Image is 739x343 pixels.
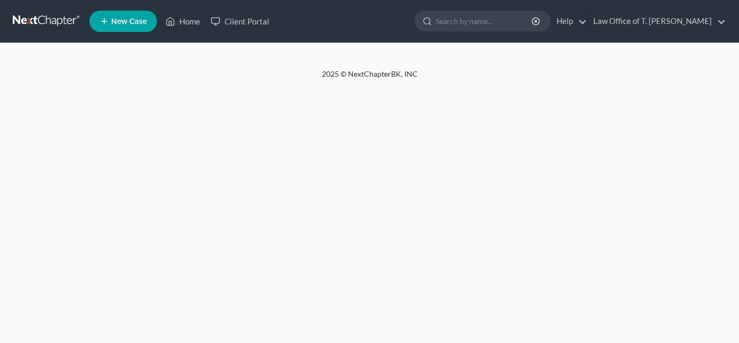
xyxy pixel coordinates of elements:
a: Client Portal [205,12,275,31]
a: Home [160,12,205,31]
a: Help [551,12,587,31]
input: Search by name... [436,11,533,31]
a: Law Office of T. [PERSON_NAME] [588,12,726,31]
span: New Case [111,18,147,26]
div: 2025 © NextChapterBK, INC [67,69,673,88]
